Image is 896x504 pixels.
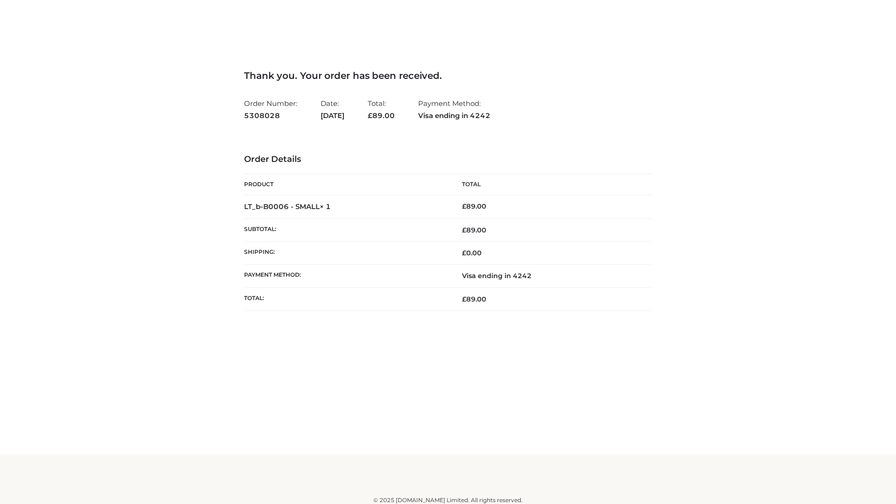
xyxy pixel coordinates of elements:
li: Payment Method: [418,95,490,124]
span: £ [462,295,466,303]
strong: Visa ending in 4242 [418,110,490,122]
th: Payment method: [244,265,448,287]
strong: 5308028 [244,110,297,122]
th: Shipping: [244,242,448,265]
th: Subtotal: [244,218,448,241]
strong: × 1 [320,202,331,211]
span: £ [368,111,372,120]
th: Total: [244,287,448,310]
strong: [DATE] [321,110,344,122]
span: £ [462,202,466,210]
th: Product [244,174,448,195]
h3: Thank you. Your order has been received. [244,70,652,81]
span: £ [462,226,466,234]
h3: Order Details [244,154,652,165]
bdi: 0.00 [462,249,482,257]
span: 89.00 [462,226,486,234]
span: 89.00 [462,295,486,303]
span: 89.00 [368,111,395,120]
bdi: 89.00 [462,202,486,210]
li: Date: [321,95,344,124]
li: Total: [368,95,395,124]
td: Visa ending in 4242 [448,265,652,287]
th: Total [448,174,652,195]
span: £ [462,249,466,257]
strong: LT_b-B0006 - SMALL [244,202,331,211]
li: Order Number: [244,95,297,124]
